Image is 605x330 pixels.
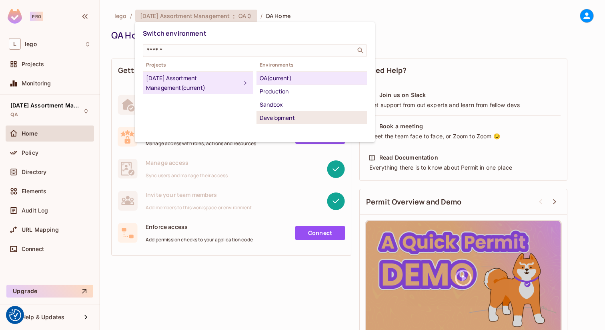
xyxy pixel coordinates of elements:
[143,62,253,68] span: Projects
[146,73,240,93] div: [DATE] Assortment Management (current)
[9,309,21,321] button: Consent Preferences
[256,62,367,68] span: Environments
[260,73,364,83] div: QA (current)
[260,87,364,96] div: Production
[260,100,364,109] div: Sandbox
[143,29,206,38] span: Switch environment
[260,113,364,123] div: Development
[9,309,21,321] img: Revisit consent button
